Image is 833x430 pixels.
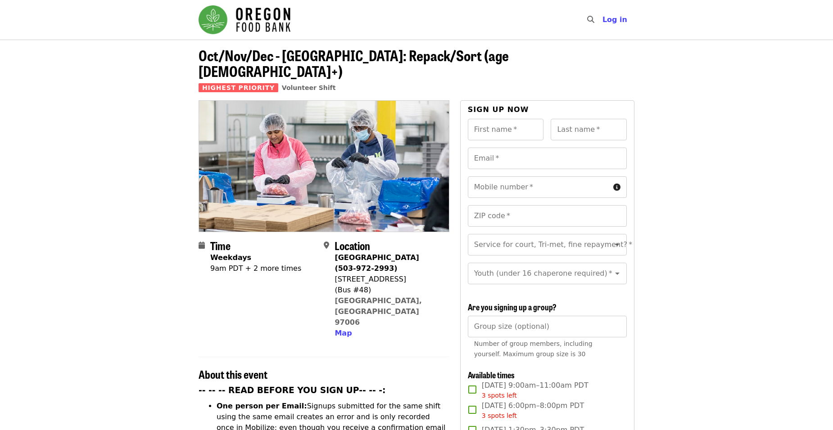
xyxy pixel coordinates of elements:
strong: One person per Email: [217,402,307,410]
input: Last name [551,119,627,140]
button: Map [335,328,352,339]
img: Oregon Food Bank - Home [199,5,290,34]
a: Volunteer Shift [282,84,336,91]
i: circle-info icon [613,183,620,192]
button: Open [611,267,624,280]
span: Log in [602,15,627,24]
span: Time [210,237,231,253]
a: [GEOGRAPHIC_DATA], [GEOGRAPHIC_DATA] 97006 [335,296,422,327]
button: Log in [595,11,634,29]
div: [STREET_ADDRESS] [335,274,442,285]
img: Oct/Nov/Dec - Beaverton: Repack/Sort (age 10+) organized by Oregon Food Bank [199,101,449,231]
span: Oct/Nov/Dec - [GEOGRAPHIC_DATA]: Repack/Sort (age [DEMOGRAPHIC_DATA]+) [199,45,509,81]
i: search icon [587,15,594,24]
div: 9am PDT + 2 more times [210,263,301,274]
strong: [GEOGRAPHIC_DATA] (503-972-2993) [335,253,419,273]
button: Open [611,238,624,251]
span: Location [335,237,370,253]
strong: -- -- -- READ BEFORE YOU SIGN UP-- -- -: [199,385,386,395]
span: [DATE] 6:00pm–8:00pm PDT [482,400,584,421]
i: calendar icon [199,241,205,250]
span: Number of group members, including yourself. Maximum group size is 30 [474,340,593,358]
input: First name [468,119,544,140]
div: (Bus #48) [335,285,442,296]
span: 3 spots left [482,412,517,419]
input: [object Object] [468,316,627,337]
input: Mobile number [468,176,610,198]
span: Highest Priority [199,83,278,92]
strong: Weekdays [210,253,251,262]
input: Email [468,148,627,169]
span: Map [335,329,352,337]
input: Search [600,9,607,31]
span: 3 spots left [482,392,517,399]
i: map-marker-alt icon [324,241,329,250]
span: About this event [199,366,267,382]
input: ZIP code [468,205,627,227]
span: Are you signing up a group? [468,301,557,313]
span: Available times [468,369,515,381]
span: [DATE] 9:00am–11:00am PDT [482,380,589,400]
span: Sign up now [468,105,529,114]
